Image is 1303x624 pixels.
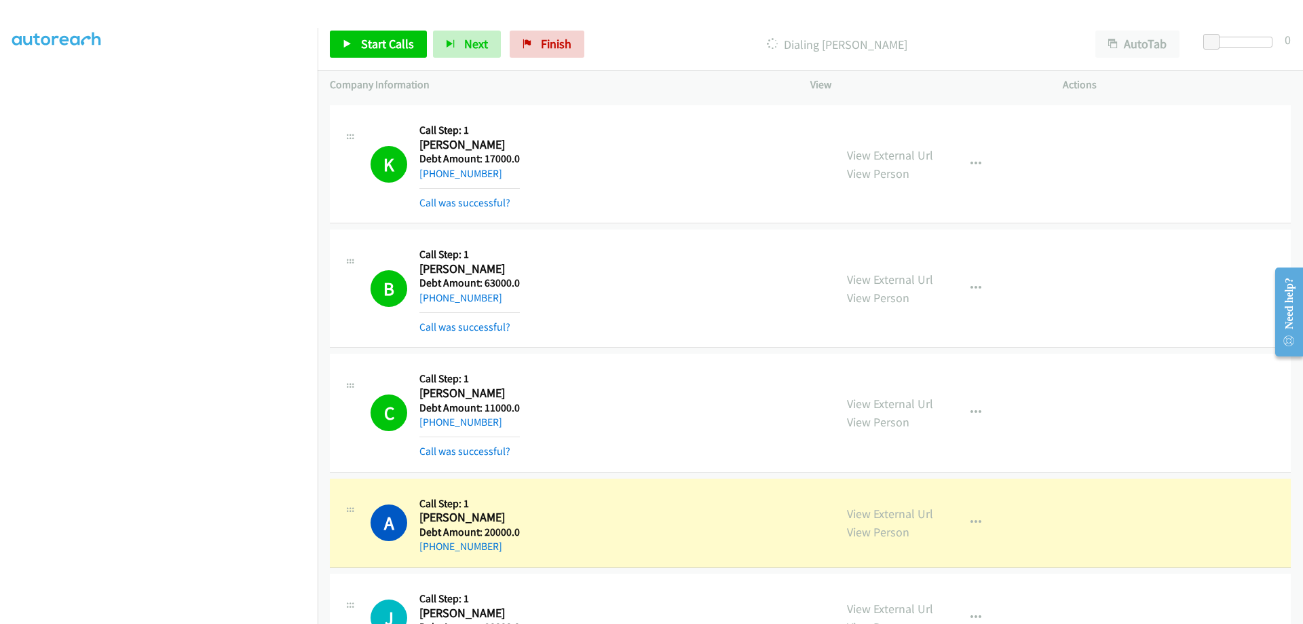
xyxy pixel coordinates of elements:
[371,504,407,541] h1: A
[419,291,502,304] a: [PHONE_NUMBER]
[847,524,909,540] a: View Person
[419,526,520,539] h5: Debt Amount: 20000.0
[1285,31,1291,49] div: 0
[419,592,520,606] h5: Call Step: 1
[419,167,502,180] a: [PHONE_NUMBER]
[371,394,407,431] h1: C
[419,261,520,277] h2: [PERSON_NAME]
[603,35,1071,54] p: Dialing [PERSON_NAME]
[419,606,520,621] h2: [PERSON_NAME]
[419,497,520,511] h5: Call Step: 1
[847,506,933,521] a: View External Url
[371,146,407,183] h1: K
[847,147,933,163] a: View External Url
[419,510,520,526] h2: [PERSON_NAME]
[419,320,510,333] a: Call was successful?
[419,196,510,209] a: Call was successful?
[419,276,520,290] h5: Debt Amount: 63000.0
[847,396,933,411] a: View External Url
[419,416,502,428] a: [PHONE_NUMBER]
[464,36,488,52] span: Next
[847,601,933,617] a: View External Url
[847,290,909,306] a: View Person
[433,31,501,58] button: Next
[419,540,502,553] a: [PHONE_NUMBER]
[847,272,933,287] a: View External Url
[419,248,520,261] h5: Call Step: 1
[1210,37,1272,48] div: Delay between calls (in seconds)
[419,401,520,415] h5: Debt Amount: 11000.0
[371,270,407,307] h1: B
[419,152,520,166] h5: Debt Amount: 17000.0
[810,77,1038,93] p: View
[419,386,520,401] h2: [PERSON_NAME]
[541,36,571,52] span: Finish
[419,124,520,137] h5: Call Step: 1
[419,137,520,153] h2: [PERSON_NAME]
[1063,77,1291,93] p: Actions
[1264,258,1303,366] iframe: Resource Center
[1095,31,1179,58] button: AutoTab
[847,166,909,181] a: View Person
[330,31,427,58] a: Start Calls
[330,77,786,93] p: Company Information
[510,31,584,58] a: Finish
[419,445,510,458] a: Call was successful?
[361,36,414,52] span: Start Calls
[847,414,909,430] a: View Person
[419,372,520,386] h5: Call Step: 1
